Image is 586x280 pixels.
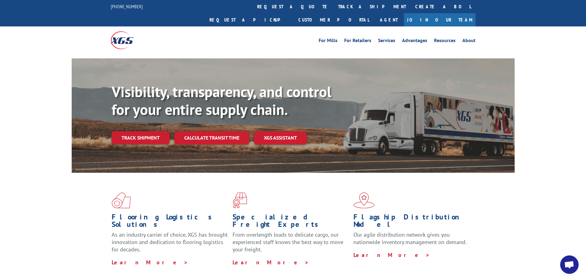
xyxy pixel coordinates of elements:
a: Learn More > [233,259,309,266]
a: Learn More > [353,251,430,258]
a: Services [378,38,395,45]
a: [PHONE_NUMBER] [111,3,143,10]
img: xgs-icon-total-supply-chain-intelligence-red [112,192,131,208]
b: Visibility, transparency, and control for your entire supply chain. [112,82,331,119]
a: Agent [374,13,404,26]
p: From overlength loads to delicate cargo, our experienced staff knows the best way to move your fr... [233,231,349,258]
a: Track shipment [112,131,169,144]
h1: Flooring Logistics Solutions [112,213,228,231]
span: As an industry carrier of choice, XGS has brought innovation and dedication to flooring logistics... [112,231,228,253]
a: About [462,38,476,45]
a: Resources [434,38,456,45]
img: xgs-icon-flagship-distribution-model-red [353,192,375,208]
h1: Flagship Distribution Model [353,213,470,231]
a: For Mills [319,38,337,45]
a: Customer Portal [294,13,374,26]
a: Calculate transit time [174,131,249,144]
a: Learn More > [112,259,188,266]
div: Open chat [560,255,579,274]
a: Join Our Team [404,13,476,26]
img: xgs-icon-focused-on-flooring-red [233,192,247,208]
a: Advantages [402,38,427,45]
h1: Specialized Freight Experts [233,213,349,231]
a: XGS ASSISTANT [254,131,307,144]
a: Request a pickup [205,13,294,26]
span: Our agile distribution network gives you nationwide inventory management on demand. [353,231,467,246]
a: For Retailers [344,38,371,45]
